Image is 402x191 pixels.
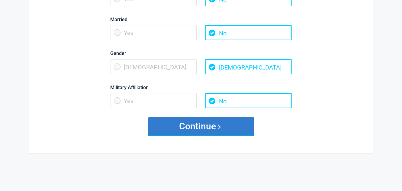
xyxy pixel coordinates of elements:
label: Married [111,15,292,24]
span: [DEMOGRAPHIC_DATA] [111,59,197,74]
span: No [205,25,291,40]
span: [DEMOGRAPHIC_DATA] [205,59,291,74]
button: Continue [148,117,254,135]
span: No [205,93,291,108]
span: Yes [111,93,197,108]
span: Yes [111,25,197,40]
label: Gender [111,49,292,57]
label: Military Affiliation [111,83,292,92]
